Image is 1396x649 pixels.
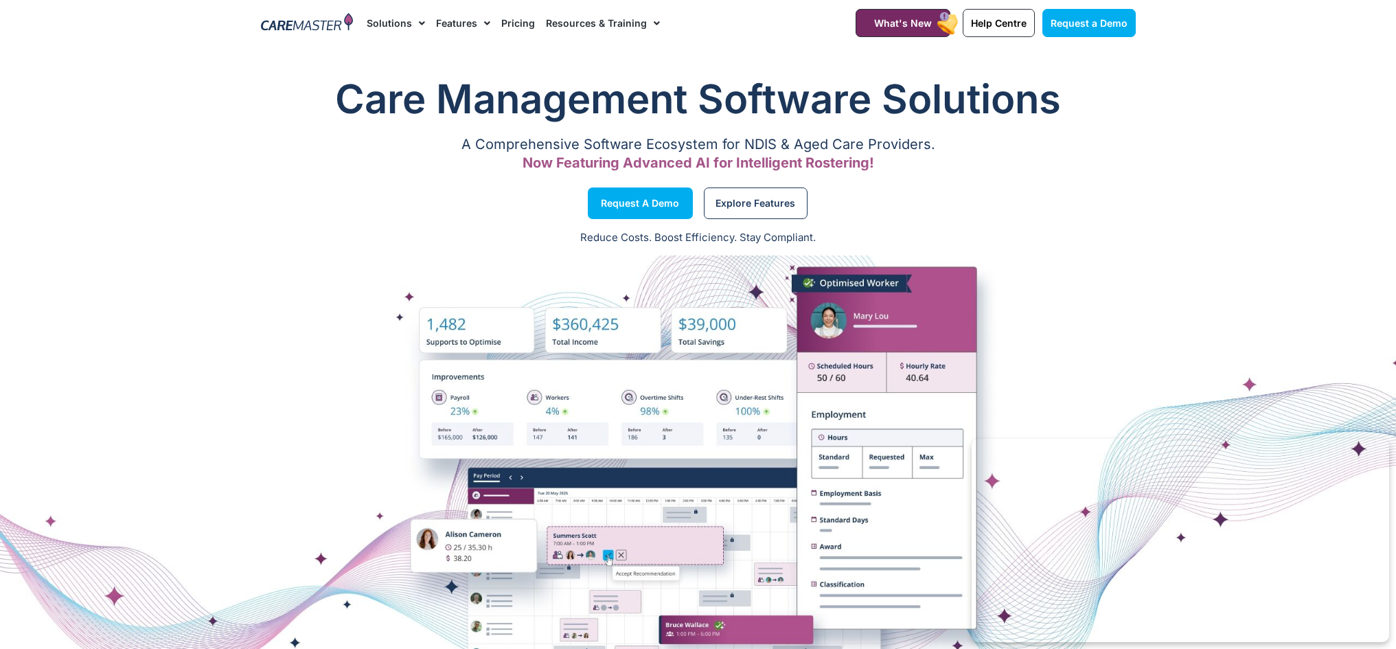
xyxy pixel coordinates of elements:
[261,71,1136,126] h1: Care Management Software Solutions
[716,200,795,207] span: Explore Features
[588,187,693,219] a: Request a Demo
[704,187,808,219] a: Explore Features
[971,17,1027,29] span: Help Centre
[972,439,1389,642] iframe: Popup CTA
[261,13,354,34] img: CareMaster Logo
[601,200,679,207] span: Request a Demo
[1042,9,1136,37] a: Request a Demo
[523,155,874,171] span: Now Featuring Advanced AI for Intelligent Rostering!
[1051,17,1128,29] span: Request a Demo
[856,9,950,37] a: What's New
[8,230,1388,246] p: Reduce Costs. Boost Efficiency. Stay Compliant.
[963,9,1035,37] a: Help Centre
[874,17,932,29] span: What's New
[261,140,1136,149] p: A Comprehensive Software Ecosystem for NDIS & Aged Care Providers.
